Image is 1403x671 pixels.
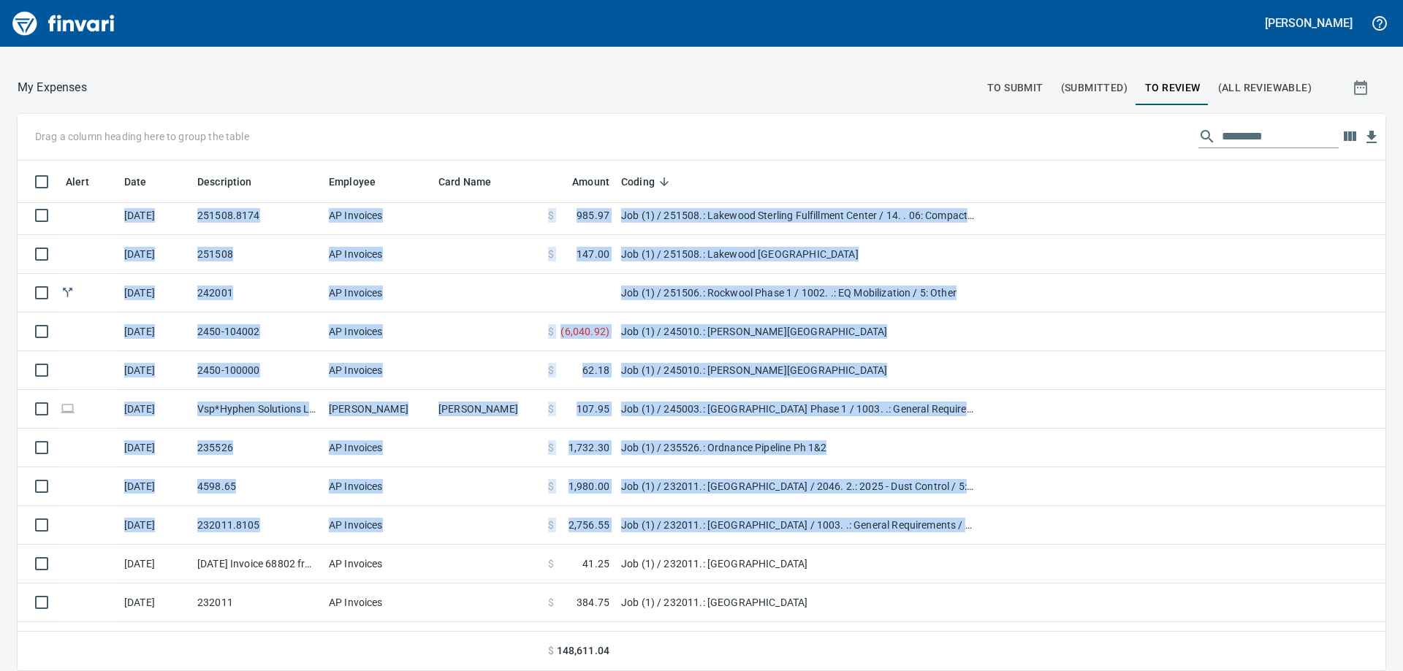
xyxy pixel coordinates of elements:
span: 985.97 [577,208,609,223]
button: [PERSON_NAME] [1261,12,1356,34]
span: $ [548,402,554,416]
h5: [PERSON_NAME] [1265,15,1353,31]
span: 384.75 [577,595,609,610]
td: AP Invoices [323,622,433,661]
span: $ [548,208,554,223]
td: Job (1) / 251506.: Rockwool Phase 1 / 1002. .: EQ Mobilization / 5: Other [615,274,981,313]
td: [DATE] [118,545,191,583]
td: [DATE] [118,622,191,661]
td: AP Invoices [323,313,433,351]
td: 2450-104002 [191,313,323,351]
span: Employee [329,173,395,191]
span: Amount [553,173,609,191]
span: Amount [572,173,609,191]
span: Coding [621,173,674,191]
span: $ [548,518,554,532]
td: [PERSON_NAME] [323,390,433,429]
td: [DATE] [118,196,191,235]
td: Job (1) / 235526.: Ordnance Pipeline Ph 1&2 [615,429,981,467]
td: Job (1) / 232011.: [GEOGRAPHIC_DATA] / 2046. 2.: 2025 - Dust Control / 5: Other [615,467,981,506]
td: AP Invoices [323,506,433,545]
td: 2450-100000 [191,351,323,390]
span: $ [548,479,554,494]
td: AP Invoices [323,545,433,583]
td: Job (1) / 232011.: [GEOGRAPHIC_DATA] / 1003. .: General Requirements / 5: Other [615,506,981,545]
span: $ [548,363,554,377]
td: [DATE] [118,583,191,622]
img: Finvari [9,6,118,41]
td: [DATE] [118,351,191,390]
span: $ [548,440,554,455]
td: Job (1) / 251508.: Lakewood [GEOGRAPHIC_DATA] [615,235,981,274]
td: [DATE] Invoice 68802 from Concrete Specialty Supply (6-10231) [191,545,323,583]
span: Alert [66,173,108,191]
span: Coding [621,173,655,191]
span: 147.00 [577,247,609,261]
td: [DATE] [118,313,191,351]
td: 232011 [191,622,323,661]
td: [PERSON_NAME] [433,390,542,429]
span: 41.25 [582,556,609,571]
span: $ [548,643,554,659]
td: AP Invoices [323,583,433,622]
td: 251508 [191,235,323,274]
span: (All Reviewable) [1218,79,1312,97]
td: [DATE] [118,390,191,429]
td: Vsp*Hyphen Solutions L [GEOGRAPHIC_DATA] [191,390,323,429]
span: Split transaction [60,288,75,297]
span: 1,732.30 [569,440,609,455]
span: Card Name [438,173,491,191]
td: Job (1) / 232011.: [GEOGRAPHIC_DATA] [615,545,981,583]
td: Job (1) / 245010.: [PERSON_NAME][GEOGRAPHIC_DATA] [615,351,981,390]
td: AP Invoices [323,235,433,274]
td: Job (1) / 251508.: Lakewood Sterling Fulfillment Center / 14. . 06: Compaction of Subgrade in Bui... [615,196,981,235]
td: AP Invoices [323,274,433,313]
span: To Submit [987,79,1043,97]
span: $ [548,247,554,261]
span: $ [548,556,554,571]
td: 4598.65 [191,467,323,506]
span: Date [124,173,166,191]
span: 1,980.00 [569,479,609,494]
span: $ [548,595,554,610]
span: 2,756.55 [569,518,609,532]
span: 148,611.04 [557,643,609,659]
td: [DATE] [118,235,191,274]
td: [DATE] [118,274,191,313]
span: Description [197,173,252,191]
td: Job (1) / 232011.: [GEOGRAPHIC_DATA] [615,622,981,661]
span: ( 6,040.92 ) [560,324,609,339]
td: Job (1) / 245003.: [GEOGRAPHIC_DATA] Phase 1 / 1003. .: General Requirements / 5: Other [615,390,981,429]
span: Card Name [438,173,510,191]
td: 232011 [191,583,323,622]
span: 62.18 [582,363,609,377]
span: (Submitted) [1061,79,1128,97]
td: 242001 [191,274,323,313]
td: 232011.8105 [191,506,323,545]
td: AP Invoices [323,196,433,235]
td: Job (1) / 245010.: [PERSON_NAME][GEOGRAPHIC_DATA] [615,313,981,351]
td: 235526 [191,429,323,467]
p: My Expenses [18,79,87,96]
span: Description [197,173,271,191]
span: Date [124,173,147,191]
td: [DATE] [118,506,191,545]
span: Online transaction [60,404,75,413]
span: Employee [329,173,376,191]
span: Alert [66,173,89,191]
td: AP Invoices [323,467,433,506]
button: Show transactions within a particular date range [1339,70,1385,105]
p: Drag a column heading here to group the table [35,129,249,144]
button: Choose columns to display [1339,126,1361,147]
span: 107.95 [577,402,609,416]
td: 251508.8174 [191,196,323,235]
td: Job (1) / 232011.: [GEOGRAPHIC_DATA] [615,583,981,622]
td: AP Invoices [323,351,433,390]
span: To Review [1145,79,1201,97]
span: $ [548,324,554,339]
nav: breadcrumb [18,79,87,96]
td: [DATE] [118,429,191,467]
td: [DATE] [118,467,191,506]
td: AP Invoices [323,429,433,467]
